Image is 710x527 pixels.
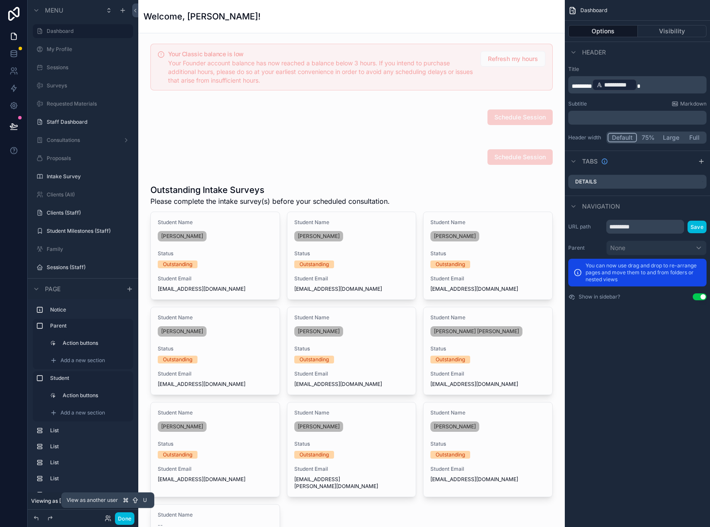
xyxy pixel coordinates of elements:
[683,133,705,142] button: Full
[31,498,102,505] span: Viewing as [PERSON_NAME]
[47,209,128,216] label: Clients (Staff)
[47,155,128,162] label: Proposals
[47,246,128,253] label: Family
[47,191,128,198] label: Clients (All)
[638,25,707,37] button: Visibility
[47,100,128,107] label: Requested Materials
[688,221,707,233] button: Save
[141,497,148,504] span: U
[672,100,707,107] a: Markdown
[67,497,118,504] span: View as another user
[47,64,128,71] label: Sessions
[568,25,638,37] button: Options
[50,375,126,382] label: Student
[45,284,60,293] span: Page
[50,443,126,450] label: List
[568,100,587,107] label: Subtitle
[579,293,620,300] label: Show in sidebar?
[47,137,116,144] label: Consultations
[568,76,707,93] div: scrollable content
[575,178,597,185] label: Details
[568,111,707,125] div: scrollable content
[568,244,603,251] label: Parent
[582,202,620,211] span: Navigation
[50,322,126,329] label: Parent
[610,244,625,252] span: None
[47,82,128,89] label: Surveys
[47,264,128,271] label: Sessions (Staff)
[586,262,701,283] p: You can now use drag and drop to re-arrange pages and move them to and from folders or nested views
[568,134,603,141] label: Header width
[680,100,707,107] span: Markdown
[608,133,637,142] button: Default
[60,357,105,364] span: Add a new section
[143,10,261,22] h1: Welcome, [PERSON_NAME]!
[50,306,126,313] label: Notice
[47,28,128,35] label: Dashboard
[47,228,128,235] label: Student Milestones (Staff)
[582,48,606,57] span: Header
[50,459,126,466] label: List
[580,7,607,14] span: Dashboard
[582,157,598,166] span: Tabs
[568,223,603,230] label: URL path
[60,409,105,416] span: Add a new section
[115,512,134,525] button: Done
[568,66,707,73] label: Title
[45,6,63,15] span: Menu
[659,133,683,142] button: Large
[50,491,126,498] label: List
[637,133,659,142] button: 75%
[47,173,128,180] label: Intake Survey
[47,46,128,53] label: My Profile
[28,299,138,510] div: scrollable content
[606,241,707,255] button: None
[50,427,126,434] label: List
[50,475,126,482] label: List
[63,392,124,399] label: Action buttons
[63,340,124,347] label: Action buttons
[47,119,128,125] label: Staff Dashboard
